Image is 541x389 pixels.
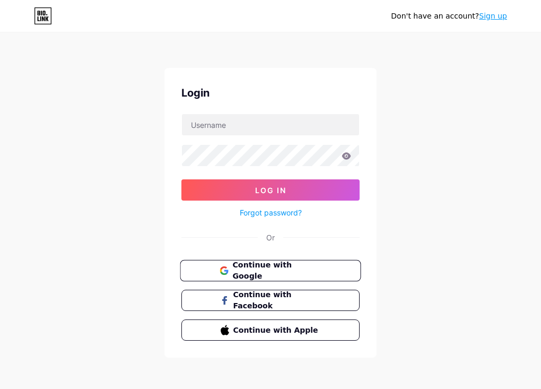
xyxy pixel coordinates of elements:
[255,186,286,195] span: Log In
[180,260,361,282] button: Continue with Google
[181,179,360,201] button: Log In
[232,260,321,282] span: Continue with Google
[181,290,360,311] button: Continue with Facebook
[181,319,360,341] button: Continue with Apple
[233,289,321,312] span: Continue with Facebook
[240,207,302,218] a: Forgot password?
[181,85,360,101] div: Login
[182,114,359,135] input: Username
[479,12,507,20] a: Sign up
[233,325,321,336] span: Continue with Apple
[181,260,360,281] a: Continue with Google
[391,11,507,22] div: Don't have an account?
[266,232,275,243] div: Or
